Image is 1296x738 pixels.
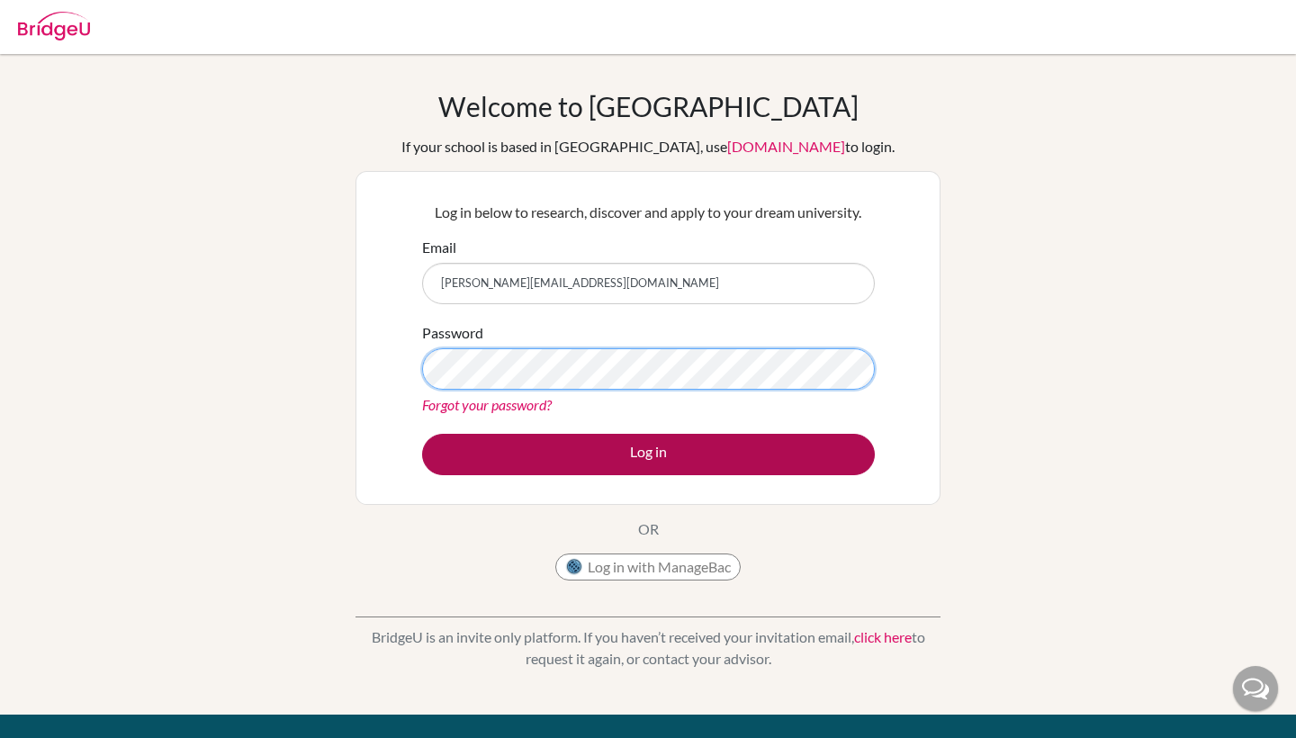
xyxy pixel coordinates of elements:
img: Bridge-U [18,12,90,40]
h1: Welcome to [GEOGRAPHIC_DATA] [438,90,859,122]
span: Help [41,13,78,29]
p: Log in below to research, discover and apply to your dream university. [422,202,875,223]
button: Log in with ManageBac [555,553,741,580]
a: Forgot your password? [422,396,552,413]
a: click here [854,628,912,645]
a: [DOMAIN_NAME] [727,138,845,155]
label: Email [422,237,456,258]
button: Log in [422,434,875,475]
label: Password [422,322,483,344]
p: BridgeU is an invite only platform. If you haven’t received your invitation email, to request it ... [355,626,940,670]
p: OR [638,518,659,540]
div: If your school is based in [GEOGRAPHIC_DATA], use to login. [401,136,895,157]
